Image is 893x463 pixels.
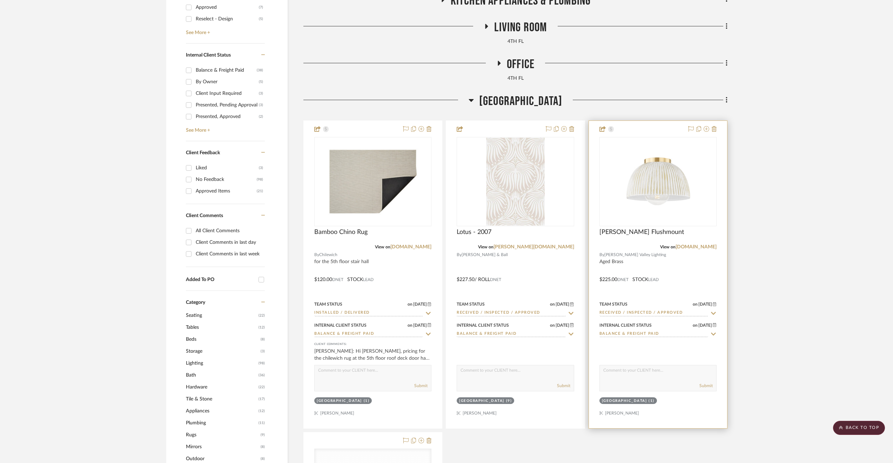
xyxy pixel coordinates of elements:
div: No Feedback [196,174,257,185]
span: Internal Client Status [186,53,231,58]
div: Reselect - Design [196,13,259,25]
span: Plumbing [186,417,257,429]
div: Presented, Pending Approval [196,99,259,111]
div: [PERSON_NAME]: Hi [PERSON_NAME], pricing for the chilewich rug at the 5th floor roof deck door ha... [314,348,431,362]
span: Lotus - 2007 [457,228,491,236]
span: [PERSON_NAME] Flushmount [599,228,684,236]
span: Mirrors [186,441,259,453]
div: Balance & Freight Paid [196,65,257,76]
span: Tables [186,321,257,333]
span: Lighting [186,357,257,369]
div: Liked [196,162,259,174]
div: (3) [259,99,263,111]
span: (22) [258,310,265,321]
div: Added To PO [186,277,255,283]
span: [GEOGRAPHIC_DATA] [479,94,562,109]
div: (3) [259,88,263,99]
span: on [408,302,412,306]
span: [PERSON_NAME] & Ball [462,252,508,258]
div: [GEOGRAPHIC_DATA] [459,398,504,404]
span: By [314,252,319,258]
div: Internal Client Status [457,322,509,328]
input: Type to Search… [314,331,423,338]
span: Appliances [186,405,257,417]
span: Client Comments [186,213,223,218]
div: (9) [506,398,512,404]
div: (38) [257,65,263,76]
scroll-to-top-button: BACK TO TOP [833,421,885,435]
span: on [693,302,698,306]
div: Client Input Required [196,88,259,99]
button: Submit [699,383,713,389]
span: View on [375,245,390,249]
span: (12) [258,322,265,333]
div: [GEOGRAPHIC_DATA] [317,398,362,404]
span: on [693,323,698,327]
div: (5) [259,13,263,25]
div: All Client Comments [196,225,263,236]
div: (2) [259,111,263,122]
a: [DOMAIN_NAME] [390,244,431,249]
div: Client Comments in last day [196,237,263,248]
div: 4TH FL [303,75,727,83]
div: Internal Client Status [599,322,652,328]
span: Category [186,300,205,306]
span: [DATE] [412,302,428,307]
div: Team Status [457,301,485,307]
div: Approved Items [196,185,257,197]
span: [DATE] [412,323,428,328]
span: [DATE] [698,302,713,307]
div: Team Status [599,301,627,307]
span: (8) [261,334,265,345]
button: Submit [414,383,428,389]
img: Eloise Flushmount [614,138,702,226]
span: (22) [258,382,265,393]
input: Type to Search… [599,331,708,338]
span: Beds [186,333,259,345]
a: See More + [184,122,265,133]
div: (3) [259,162,263,174]
span: (8) [261,441,265,452]
span: [PERSON_NAME] Valley Lighting [604,252,666,258]
span: (12) [258,405,265,417]
span: Chilewich [319,252,337,258]
span: (98) [258,358,265,369]
span: on [550,323,555,327]
span: By [457,252,462,258]
div: (7) [259,2,263,13]
a: [PERSON_NAME][DOMAIN_NAME] [493,244,574,249]
div: Team Status [314,301,342,307]
input: Type to Search… [457,310,565,317]
span: Hardware [186,381,257,393]
div: Approved [196,2,259,13]
span: (17) [258,393,265,405]
span: By [599,252,604,258]
div: By Owner [196,76,259,87]
span: [DATE] [555,323,570,328]
span: Living Room [494,20,547,35]
span: Seating [186,309,257,321]
span: (36) [258,370,265,381]
div: 0 [457,137,573,226]
input: Type to Search… [314,310,423,317]
div: (98) [257,174,263,185]
div: Internal Client Status [314,322,367,328]
div: (21) [257,185,263,197]
span: [DATE] [555,302,570,307]
span: Client Feedback [186,150,220,155]
input: Type to Search… [599,310,708,317]
span: (11) [258,417,265,429]
span: Office [507,57,535,72]
span: View on [478,245,493,249]
div: 4TH FL [303,38,727,46]
div: Presented, Approved [196,111,259,122]
span: [DATE] [698,323,713,328]
span: View on [660,245,676,249]
div: (5) [259,76,263,87]
span: on [408,323,412,327]
button: Submit [557,383,570,389]
span: Bamboo Chino Rug [314,228,368,236]
img: Bamboo Chino Rug [315,146,431,217]
span: on [550,302,555,306]
span: (3) [261,346,265,357]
